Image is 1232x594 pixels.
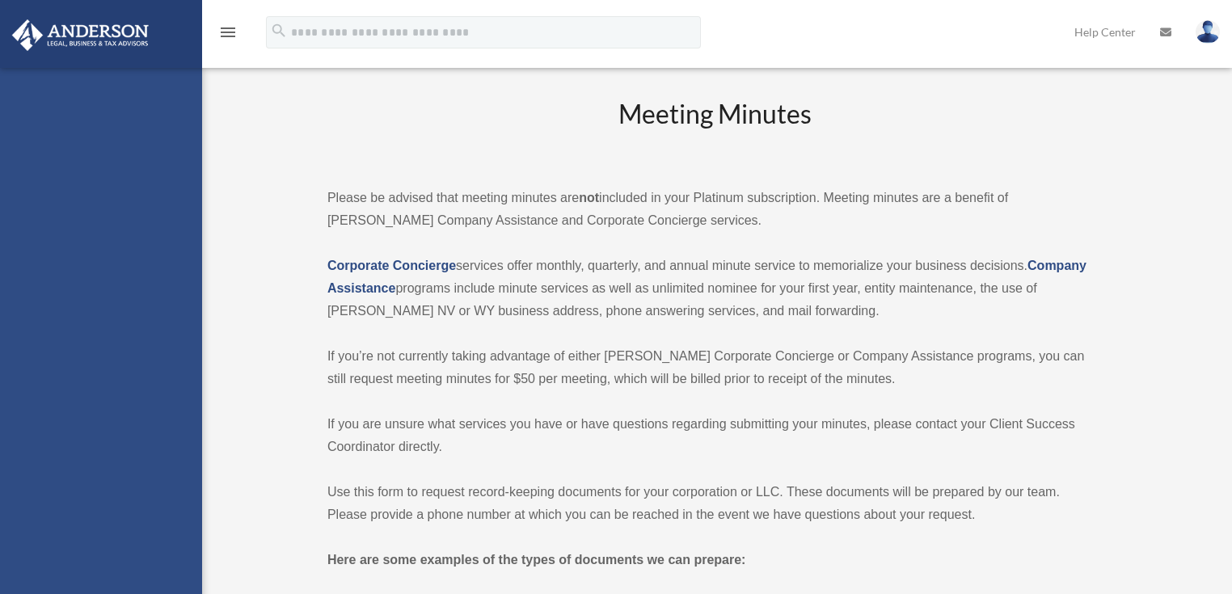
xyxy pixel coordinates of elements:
p: If you are unsure what services you have or have questions regarding submitting your minutes, ple... [327,413,1103,458]
a: Corporate Concierge [327,259,456,272]
h2: Meeting Minutes [327,96,1103,163]
p: If you’re not currently taking advantage of either [PERSON_NAME] Corporate Concierge or Company A... [327,345,1103,390]
img: Anderson Advisors Platinum Portal [7,19,154,51]
i: menu [218,23,238,42]
a: menu [218,28,238,42]
a: Company Assistance [327,259,1086,295]
p: Use this form to request record-keeping documents for your corporation or LLC. These documents wi... [327,481,1103,526]
strong: Here are some examples of the types of documents we can prepare: [327,553,746,567]
img: User Pic [1196,20,1220,44]
p: services offer monthly, quarterly, and annual minute service to memorialize your business decisio... [327,255,1103,322]
p: Please be advised that meeting minutes are included in your Platinum subscription. Meeting minute... [327,187,1103,232]
i: search [270,22,288,40]
strong: not [579,191,599,204]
